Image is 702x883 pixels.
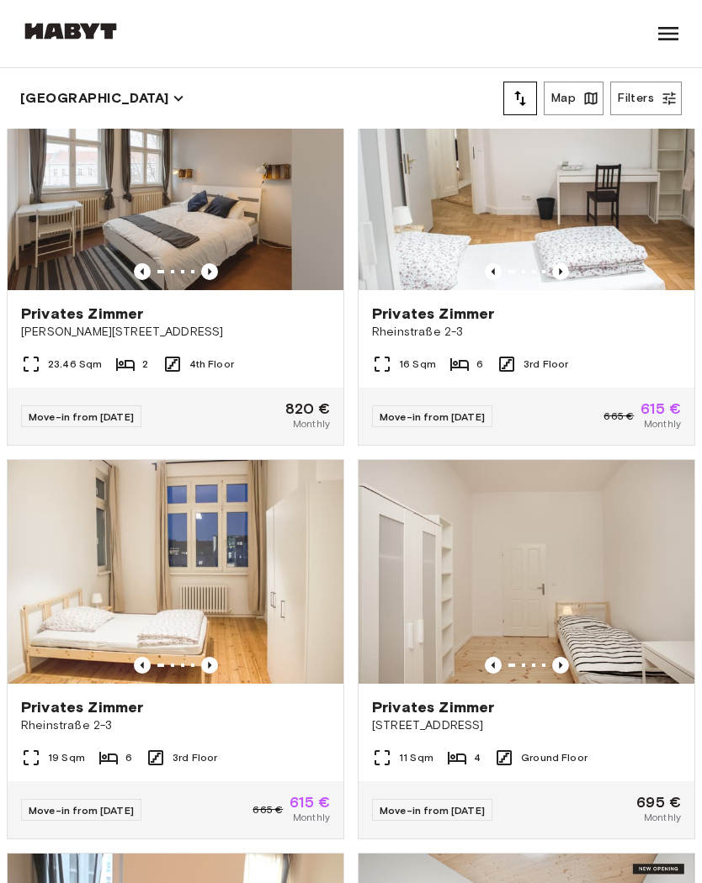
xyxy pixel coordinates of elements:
[7,459,344,839] a: Marketing picture of unit DE-01-090-02MPrevious imagePrevious imagePrivates ZimmerRheinstraße 2-3...
[8,460,343,684] img: Marketing picture of unit DE-01-090-02M
[641,401,681,416] span: 615 €
[20,23,121,40] img: Habyt
[21,717,330,734] span: Rheinstraße 2-3
[503,82,537,115] button: tune
[604,409,634,424] span: 665 €
[290,795,330,810] span: 615 €
[285,401,330,416] span: 820 €
[21,304,143,324] span: Privates Zimmer
[380,410,485,423] span: Move-in from [DATE]
[21,697,143,717] span: Privates Zimmer
[7,66,344,446] a: Marketing picture of unit DE-01-267-001-02HPrevious imagePrevious imagePrivates Zimmer[PERSON_NAM...
[359,66,694,290] img: Marketing picture of unit DE-01-090-05M
[201,263,218,280] button: Previous image
[474,750,481,765] span: 4
[359,460,694,684] img: Marketing picture of unit DE-01-223-04M
[399,357,436,372] span: 16 Sqm
[372,304,494,324] span: Privates Zimmer
[644,810,681,825] span: Monthly
[48,750,85,765] span: 19 Sqm
[372,324,681,341] span: Rheinstraße 2-3
[544,82,604,115] button: Map
[644,416,681,431] span: Monthly
[380,804,485,817] span: Move-in from [DATE]
[524,357,568,372] span: 3rd Floor
[21,324,330,341] span: [PERSON_NAME][STREET_ADDRESS]
[189,357,234,372] span: 4th Floor
[134,657,151,674] button: Previous image
[125,750,132,765] span: 6
[521,750,588,765] span: Ground Floor
[173,750,217,765] span: 3rd Floor
[610,82,682,115] button: Filters
[358,66,695,446] a: Marketing picture of unit DE-01-090-05MPrevious imagePrevious imagePrivates ZimmerRheinstraße 2-3...
[485,263,502,280] button: Previous image
[293,416,330,431] span: Monthly
[253,802,283,817] span: 665 €
[8,66,343,290] img: Marketing picture of unit DE-01-267-001-02H
[142,357,148,372] span: 2
[372,717,681,734] span: [STREET_ADDRESS]
[552,263,569,280] button: Previous image
[476,357,483,372] span: 6
[399,750,433,765] span: 11 Sqm
[29,410,134,423] span: Move-in from [DATE]
[48,357,102,372] span: 23.46 Sqm
[293,810,330,825] span: Monthly
[636,795,681,810] span: 695 €
[201,657,218,674] button: Previous image
[29,804,134,817] span: Move-in from [DATE]
[552,657,569,674] button: Previous image
[372,697,494,717] span: Privates Zimmer
[134,263,151,280] button: Previous image
[20,87,184,110] button: [GEOGRAPHIC_DATA]
[485,657,502,674] button: Previous image
[358,459,695,839] a: Marketing picture of unit DE-01-223-04MPrevious imagePrevious imagePrivates Zimmer[STREET_ADDRESS...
